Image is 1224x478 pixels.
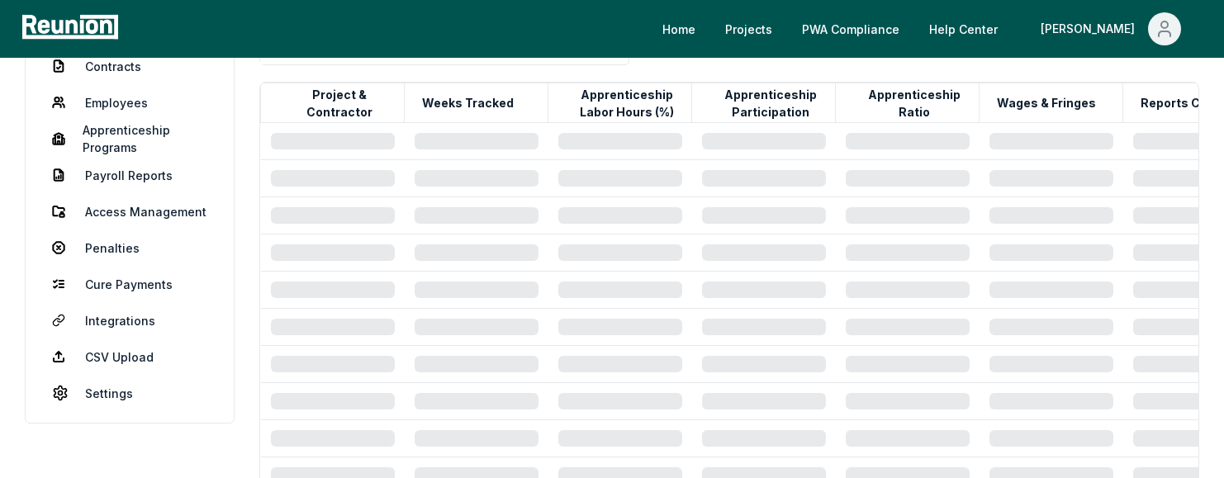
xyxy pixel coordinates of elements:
a: Settings [39,376,221,409]
a: PWA Compliance [789,12,913,45]
a: Home [649,12,709,45]
button: Project & Contractor [275,87,404,120]
a: Employees [39,86,221,119]
a: Apprenticeship Programs [39,122,221,155]
a: Penalties [39,231,221,264]
a: Projects [712,12,785,45]
a: Help Center [916,12,1011,45]
button: Apprenticeship Labor Hours (%) [562,87,691,120]
button: Apprenticeship Participation [706,87,835,120]
a: CSV Upload [39,340,221,373]
div: [PERSON_NAME] [1041,12,1141,45]
button: Wages & Fringes [994,87,1099,120]
button: Apprenticeship Ratio [850,87,979,120]
a: Contracts [39,50,221,83]
a: Cure Payments [39,267,221,301]
a: Integrations [39,304,221,337]
nav: Main [649,12,1207,45]
button: Weeks Tracked [419,87,517,120]
a: Payroll Reports [39,159,221,192]
a: Access Management [39,195,221,228]
button: [PERSON_NAME] [1027,12,1194,45]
